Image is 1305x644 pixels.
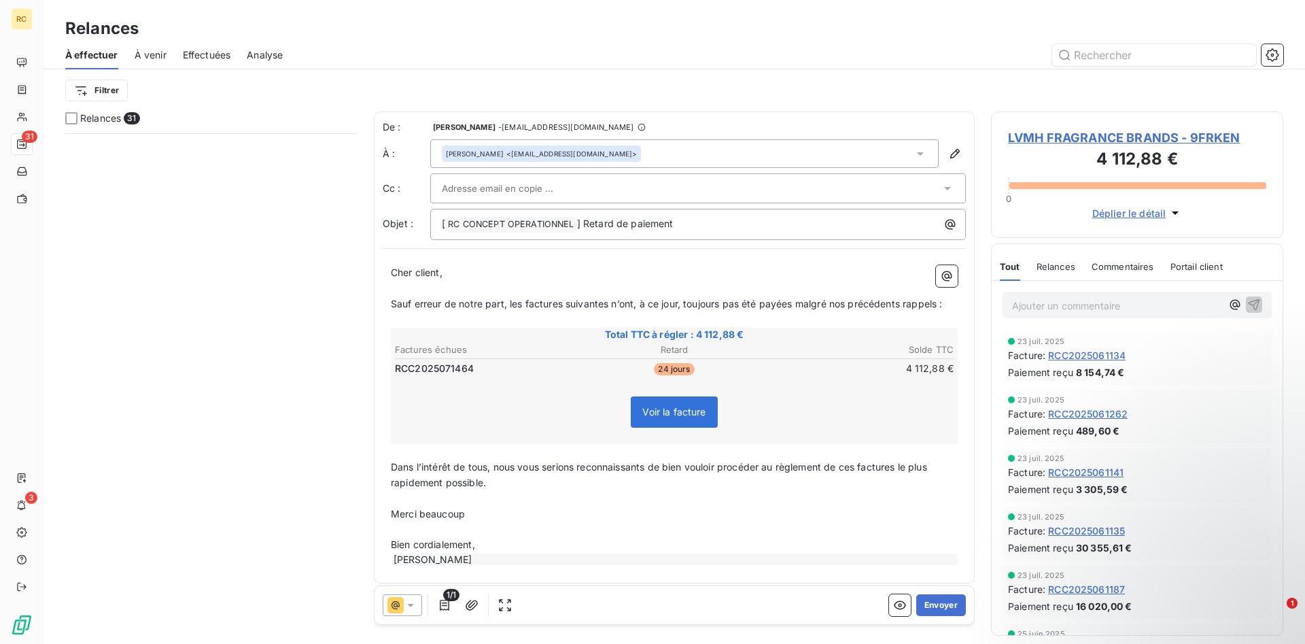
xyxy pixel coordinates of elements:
span: 8 154,74 € [1076,365,1125,379]
span: [PERSON_NAME] [446,149,504,158]
span: RCC2025061262 [1048,407,1128,421]
span: 3 305,59 € [1076,482,1128,496]
label: À : [383,147,430,160]
span: Facture : [1008,407,1045,421]
div: <[EMAIL_ADDRESS][DOMAIN_NAME]> [446,149,637,158]
span: Cher client, [391,267,442,278]
input: Rechercher [1052,44,1256,66]
button: Déplier le détail [1088,205,1187,221]
span: Merci beaucoup [391,508,465,520]
span: Analyse [247,48,283,62]
span: Objet : [383,218,413,229]
span: Facture : [1008,348,1045,362]
input: Adresse email en copie ... [442,178,588,199]
th: Factures échues [394,343,580,357]
span: Bien cordialement, [391,539,475,550]
span: 0 [1006,193,1011,204]
span: Portail client [1170,261,1223,272]
span: 24 jours [654,363,694,375]
span: À effectuer [65,48,118,62]
span: Facture : [1008,465,1045,479]
span: Total TTC à régler : 4 112,88 € [393,328,956,341]
span: 489,60 € [1076,424,1119,438]
span: Relances [80,112,121,125]
img: Logo LeanPay [11,614,33,636]
span: 31 [124,112,139,124]
span: 23 juil. 2025 [1017,571,1064,579]
span: Paiement reçu [1008,424,1073,438]
span: ] Retard de paiement [577,218,674,229]
span: Déplier le détail [1092,206,1166,220]
label: Cc : [383,182,430,195]
h3: Relances [65,16,139,41]
span: RCC2025061134 [1048,348,1126,362]
span: - [EMAIL_ADDRESS][DOMAIN_NAME] [498,123,633,131]
span: 25 juin 2025 [1017,630,1065,638]
span: Tout [1000,261,1020,272]
span: Relances [1037,261,1075,272]
span: RC CONCEPT OPERATIONNEL [446,217,576,233]
span: À venir [135,48,167,62]
span: Effectuées [183,48,231,62]
span: 1 [1287,598,1298,609]
td: 4 112,88 € [769,361,954,376]
span: 23 juil. 2025 [1017,396,1064,404]
span: [PERSON_NAME] [433,123,495,131]
span: RCC2025071464 [395,362,474,375]
span: De : [383,120,430,134]
span: LVMH FRAGRANCE BRANDS - 9FRKEN [1008,129,1266,147]
span: 23 juil. 2025 [1017,454,1064,462]
span: Facture : [1008,582,1045,596]
button: Filtrer [65,80,128,101]
span: Commentaires [1092,261,1154,272]
span: Paiement reçu [1008,365,1073,379]
span: [ [442,218,445,229]
div: grid [65,133,358,644]
button: Envoyer [916,594,966,616]
span: Voir la facture [642,406,706,418]
span: Paiement reçu [1008,482,1073,496]
span: 31 [22,131,37,143]
span: 23 juil. 2025 [1017,337,1064,345]
span: Paiement reçu [1008,541,1073,555]
span: RCC2025061141 [1048,465,1124,479]
span: Paiement reçu [1008,599,1073,613]
span: Sauf erreur de notre part, les factures suivantes n’ont, à ce jour, toujours pas été payées malgr... [391,298,942,309]
span: Facture : [1008,524,1045,538]
th: Solde TTC [769,343,954,357]
span: Dans l’intérêt de tous, nous vous serions reconnaissants de bien vouloir procéder au règlement de... [391,461,930,488]
span: 1/1 [443,589,459,601]
iframe: Intercom live chat [1259,598,1291,630]
div: RC [11,8,33,30]
th: Retard [581,343,767,357]
span: 3 [25,492,37,504]
span: 23 juil. 2025 [1017,513,1064,521]
h3: 4 112,88 € [1008,147,1266,174]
